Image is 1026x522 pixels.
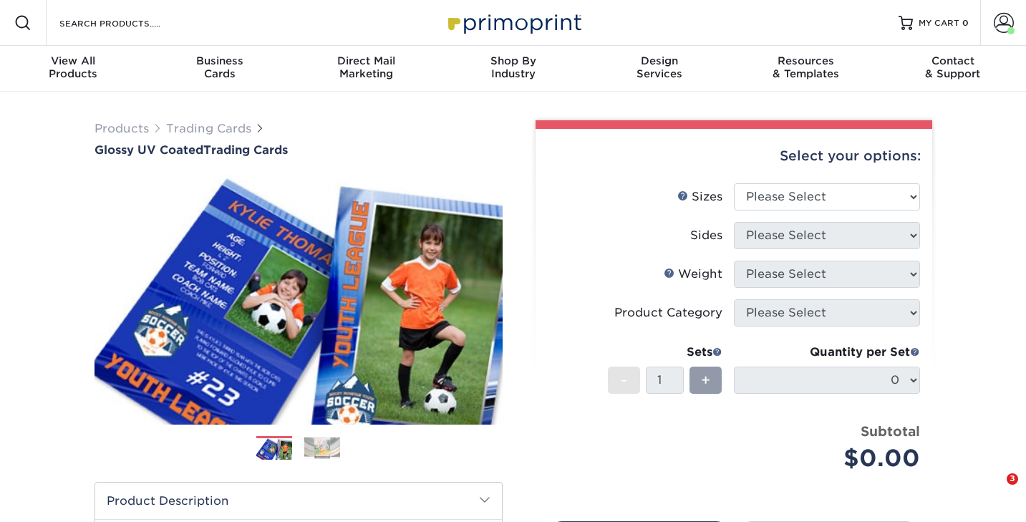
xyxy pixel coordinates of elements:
[745,441,920,475] div: $0.00
[701,369,710,391] span: +
[734,344,920,361] div: Quantity per Set
[95,483,502,519] h2: Product Description
[677,188,722,206] div: Sizes
[733,46,880,92] a: Resources& Templates
[608,344,722,361] div: Sets
[861,423,920,439] strong: Subtotal
[962,18,969,28] span: 0
[440,54,586,80] div: Industry
[293,54,440,80] div: Marketing
[95,158,503,440] img: Glossy UV Coated 01
[147,46,294,92] a: BusinessCards
[664,266,722,283] div: Weight
[95,143,503,157] h1: Trading Cards
[442,7,585,38] img: Primoprint
[919,17,959,29] span: MY CART
[304,437,340,459] img: Trading Cards 02
[690,227,722,244] div: Sides
[879,54,1026,80] div: & Support
[1007,473,1018,485] span: 3
[879,54,1026,67] span: Contact
[440,46,586,92] a: Shop ByIndustry
[586,46,733,92] a: DesignServices
[440,54,586,67] span: Shop By
[95,143,203,157] span: Glossy UV Coated
[621,369,627,391] span: -
[614,304,722,322] div: Product Category
[977,473,1012,508] iframe: Intercom live chat
[586,54,733,67] span: Design
[256,437,292,462] img: Trading Cards 01
[95,143,503,157] a: Glossy UV CoatedTrading Cards
[293,54,440,67] span: Direct Mail
[58,14,198,32] input: SEARCH PRODUCTS.....
[733,54,880,67] span: Resources
[586,54,733,80] div: Services
[95,122,149,135] a: Products
[147,54,294,67] span: Business
[879,46,1026,92] a: Contact& Support
[733,54,880,80] div: & Templates
[147,54,294,80] div: Cards
[293,46,440,92] a: Direct MailMarketing
[547,129,921,183] div: Select your options:
[166,122,251,135] a: Trading Cards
